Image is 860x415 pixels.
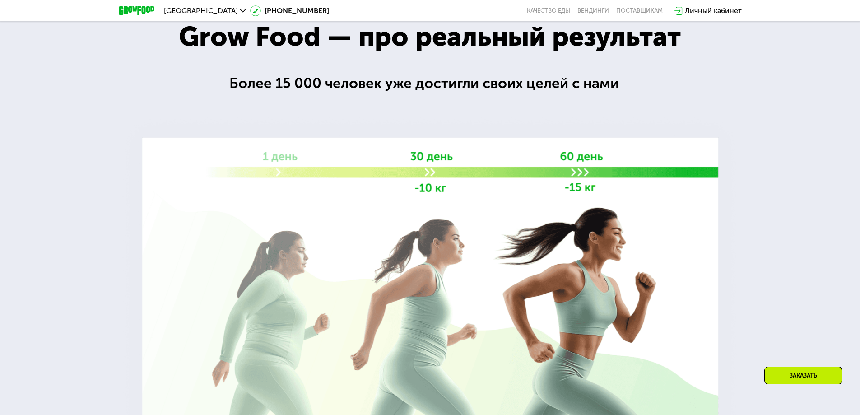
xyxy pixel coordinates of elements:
div: поставщикам [616,7,663,14]
div: Grow Food — про реальный результат [159,16,701,57]
div: Заказать [764,367,842,384]
span: [GEOGRAPHIC_DATA] [164,7,238,14]
a: Вендинги [577,7,609,14]
div: Более 15 000 человек уже достигли своих целей с нами [229,72,631,94]
div: Личный кабинет [685,5,742,16]
a: [PHONE_NUMBER] [250,5,329,16]
a: Качество еды [527,7,570,14]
